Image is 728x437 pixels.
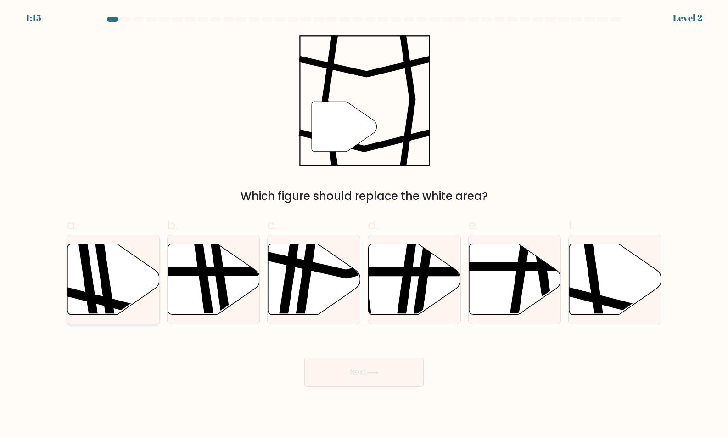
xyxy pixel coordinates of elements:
div: 1:15 [26,11,41,25]
span: b. [167,216,178,234]
button: Next [304,358,424,387]
span: e. [468,216,478,234]
span: c. [267,216,277,234]
g: " [312,102,377,152]
span: d. [368,216,379,234]
span: f. [568,216,575,234]
div: Which figure should replace the white area? [72,188,656,204]
span: a. [67,216,78,234]
div: Level 2 [673,11,702,25]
